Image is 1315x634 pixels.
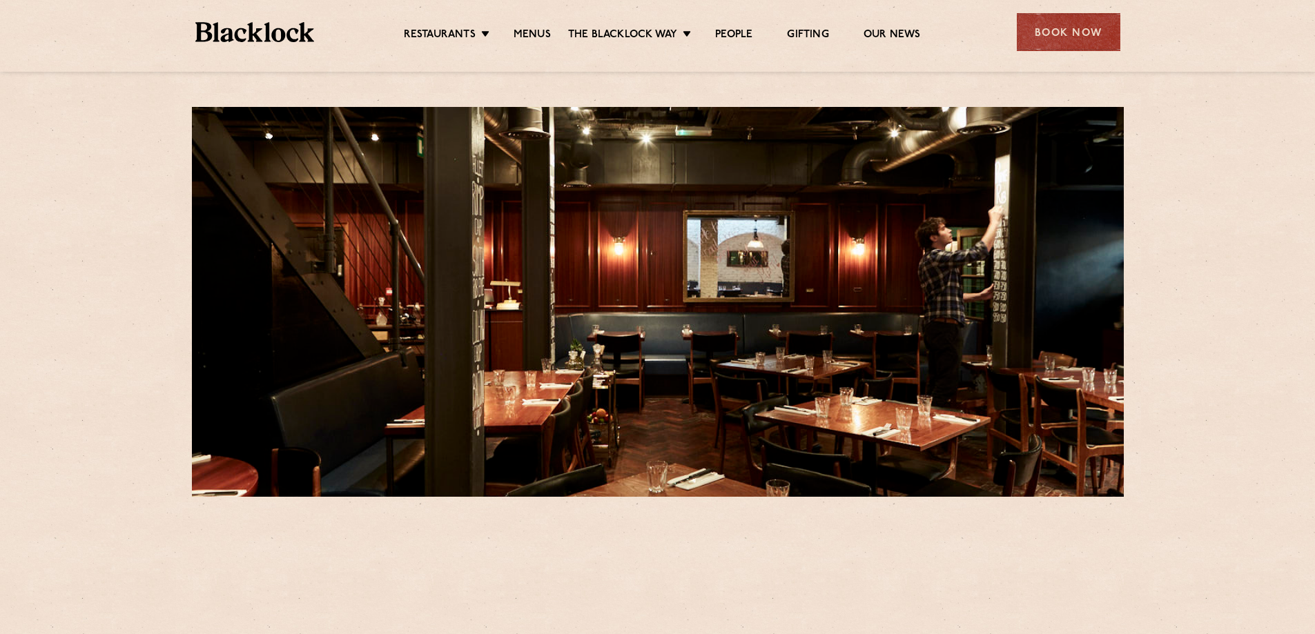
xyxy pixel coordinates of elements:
[568,28,677,43] a: The Blacklock Way
[1017,13,1120,51] div: Book Now
[864,28,921,43] a: Our News
[404,28,476,43] a: Restaurants
[195,22,315,42] img: BL_Textured_Logo-footer-cropped.svg
[715,28,752,43] a: People
[787,28,828,43] a: Gifting
[514,28,551,43] a: Menus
